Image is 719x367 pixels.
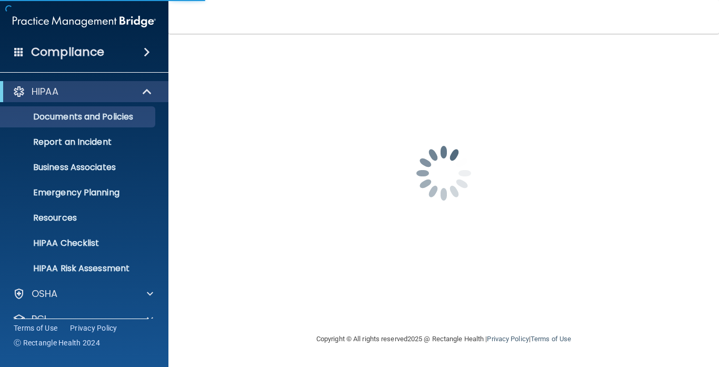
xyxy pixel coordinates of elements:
[13,11,156,32] img: PMB logo
[7,238,151,249] p: HIPAA Checklist
[391,121,496,226] img: spinner.e123f6fc.gif
[7,137,151,147] p: Report an Incident
[487,335,528,343] a: Privacy Policy
[14,323,57,333] a: Terms of Use
[13,287,153,300] a: OSHA
[252,322,636,356] div: Copyright © All rights reserved 2025 @ Rectangle Health | |
[13,313,153,325] a: PCI
[32,85,58,98] p: HIPAA
[7,187,151,198] p: Emergency Planning
[32,287,58,300] p: OSHA
[7,112,151,122] p: Documents and Policies
[7,213,151,223] p: Resources
[14,338,100,348] span: Ⓒ Rectangle Health 2024
[70,323,117,333] a: Privacy Policy
[531,335,571,343] a: Terms of Use
[13,85,153,98] a: HIPAA
[7,162,151,173] p: Business Associates
[7,263,151,274] p: HIPAA Risk Assessment
[31,45,104,59] h4: Compliance
[32,313,46,325] p: PCI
